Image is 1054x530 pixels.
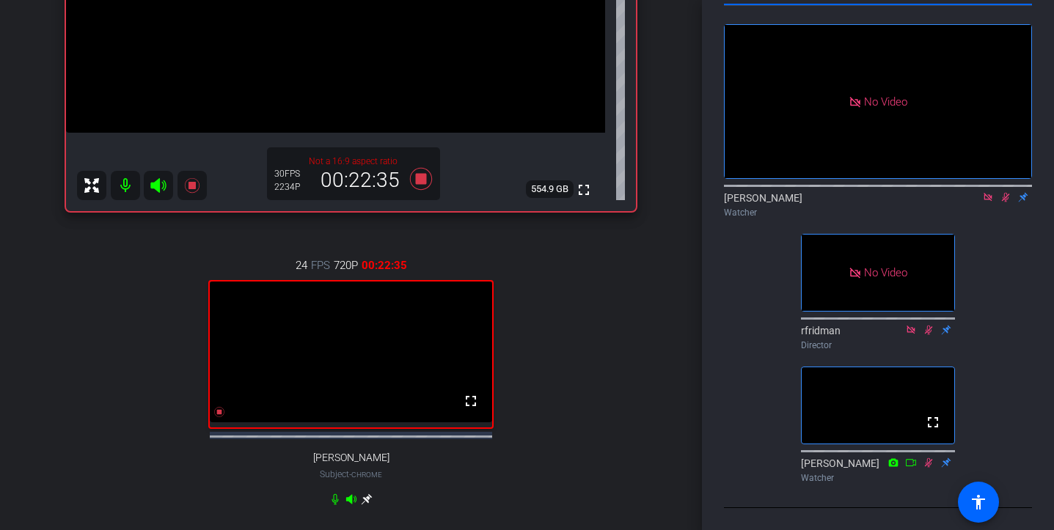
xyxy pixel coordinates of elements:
[801,323,955,352] div: rfridman
[724,206,1032,219] div: Watcher
[349,469,351,479] span: -
[526,180,574,198] span: 554.9 GB
[274,181,311,193] div: 2234P
[801,339,955,352] div: Director
[801,471,955,485] div: Watcher
[801,456,955,485] div: [PERSON_NAME]
[311,257,330,273] span: FPS
[970,493,987,511] mat-icon: accessibility
[334,257,358,273] span: 720P
[924,413,942,431] mat-icon: fullscreen
[320,468,382,481] span: Subject
[724,191,1032,219] div: [PERSON_NAME]
[274,155,433,168] p: Not a 16:9 aspect ratio
[274,168,311,180] div: 30
[362,257,407,273] span: 00:22:35
[313,452,389,464] span: [PERSON_NAME]
[864,266,907,279] span: No Video
[351,471,382,479] span: Chrome
[575,181,593,199] mat-icon: fullscreen
[462,392,480,410] mat-icon: fullscreen
[864,95,907,108] span: No Video
[296,257,307,273] span: 24
[311,168,409,193] div: 00:22:35
[285,169,300,179] span: FPS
